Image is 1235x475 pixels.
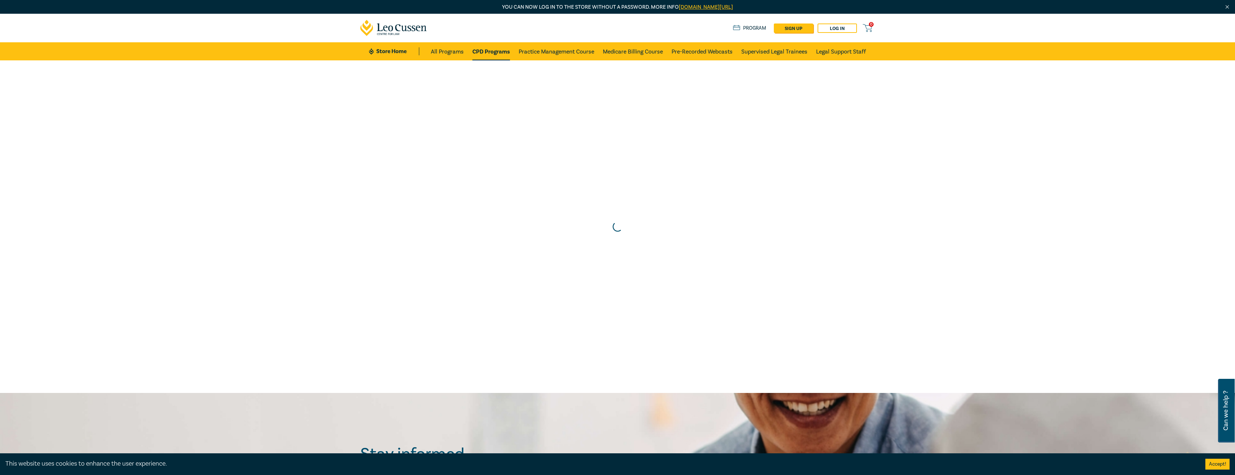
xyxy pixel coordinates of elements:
a: Practice Management Course [519,42,594,60]
a: Store Home [369,47,419,55]
button: Accept cookies [1205,459,1230,470]
a: Medicare Billing Course [603,42,663,60]
span: Can we help ? [1222,383,1229,438]
a: Legal Support Staff [816,42,866,60]
a: CPD Programs [472,42,510,60]
img: Close [1224,4,1230,10]
a: Pre-Recorded Webcasts [672,42,733,60]
a: Program [733,24,767,32]
h2: Stay informed. [360,445,531,463]
a: sign up [774,23,813,33]
span: 0 [869,22,874,27]
div: This website uses cookies to enhance the user experience. [5,459,1195,468]
a: [DOMAIN_NAME][URL] [679,4,733,10]
p: You can now log in to the store without a password. More info [360,3,875,11]
a: All Programs [431,42,464,60]
a: Log in [818,23,857,33]
a: Supervised Legal Trainees [741,42,807,60]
